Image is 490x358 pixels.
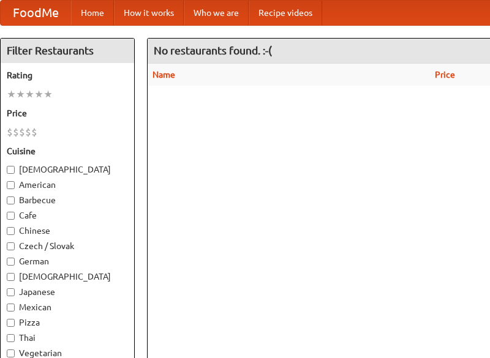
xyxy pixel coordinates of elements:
label: American [7,179,128,191]
input: Czech / Slovak [7,242,15,250]
li: $ [31,125,37,139]
a: FoodMe [1,1,71,25]
input: Vegetarian [7,349,15,357]
h5: Price [7,107,128,119]
label: Thai [7,332,128,344]
input: German [7,258,15,266]
input: Barbecue [7,196,15,204]
li: ★ [43,88,53,101]
li: ★ [7,88,16,101]
label: Mexican [7,301,128,313]
h4: Filter Restaurants [1,39,134,63]
input: [DEMOGRAPHIC_DATA] [7,166,15,174]
li: $ [7,125,13,139]
li: $ [13,125,19,139]
a: How it works [114,1,184,25]
input: Thai [7,334,15,342]
label: Cafe [7,209,128,222]
label: Chinese [7,225,128,237]
a: Home [71,1,114,25]
ng-pluralize: No restaurants found. :-( [154,45,272,56]
input: American [7,181,15,189]
h5: Rating [7,69,128,81]
li: $ [19,125,25,139]
label: German [7,255,128,267]
input: Pizza [7,319,15,327]
input: Chinese [7,227,15,235]
input: [DEMOGRAPHIC_DATA] [7,273,15,281]
input: Japanese [7,288,15,296]
li: ★ [25,88,34,101]
label: Pizza [7,316,128,329]
li: ★ [34,88,43,101]
input: Mexican [7,304,15,311]
li: $ [25,125,31,139]
li: ★ [16,88,25,101]
a: Name [153,70,175,80]
label: Barbecue [7,194,128,206]
input: Cafe [7,212,15,220]
label: [DEMOGRAPHIC_DATA] [7,163,128,176]
a: Who we are [184,1,249,25]
label: [DEMOGRAPHIC_DATA] [7,270,128,283]
h5: Cuisine [7,145,128,157]
a: Recipe videos [249,1,322,25]
label: Czech / Slovak [7,240,128,252]
label: Japanese [7,286,128,298]
a: Price [435,70,455,80]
